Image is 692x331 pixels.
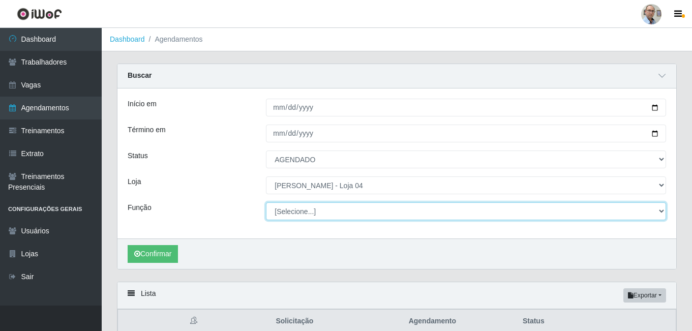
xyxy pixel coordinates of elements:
[128,125,166,135] label: Término em
[17,8,62,20] img: CoreUI Logo
[266,99,666,116] input: 00/00/0000
[128,99,157,109] label: Início em
[110,35,145,43] a: Dashboard
[128,245,178,263] button: Confirmar
[102,28,692,51] nav: breadcrumb
[145,34,203,45] li: Agendamentos
[128,176,141,187] label: Loja
[128,151,148,161] label: Status
[266,125,666,142] input: 00/00/0000
[117,282,676,309] div: Lista
[128,71,152,79] strong: Buscar
[128,202,152,213] label: Função
[623,288,666,303] button: Exportar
